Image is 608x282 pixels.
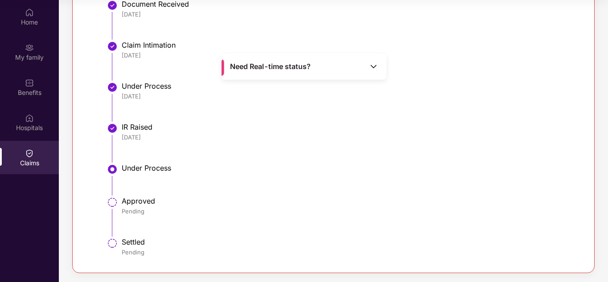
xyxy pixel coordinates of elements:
div: IR Raised [122,123,575,131]
img: svg+xml;base64,PHN2ZyBpZD0iQ2xhaW0iIHhtbG5zPSJodHRwOi8vd3d3LnczLm9yZy8yMDAwL3N2ZyIgd2lkdGg9IjIwIi... [25,149,34,158]
img: svg+xml;base64,PHN2ZyBpZD0iU3RlcC1QZW5kaW5nLTMyeDMyIiB4bWxucz0iaHR0cDovL3d3dy53My5vcmcvMjAwMC9zdm... [107,197,118,208]
img: svg+xml;base64,PHN2ZyBpZD0iU3RlcC1BY3RpdmUtMzJ4MzIiIHhtbG5zPSJodHRwOi8vd3d3LnczLm9yZy8yMDAwL3N2Zy... [107,164,118,175]
div: Under Process [122,82,575,90]
img: svg+xml;base64,PHN2ZyBpZD0iU3RlcC1Eb25lLTMyeDMyIiB4bWxucz0iaHR0cDovL3d3dy53My5vcmcvMjAwMC9zdmciIH... [107,82,118,93]
div: [DATE] [122,10,575,18]
div: Under Process [122,163,575,172]
div: [DATE] [122,51,575,59]
div: [DATE] [122,133,575,141]
span: Need Real-time status? [230,62,311,71]
img: svg+xml;base64,PHN2ZyB3aWR0aD0iMjAiIGhlaWdodD0iMjAiIHZpZXdCb3g9IjAgMCAyMCAyMCIgZmlsbD0ibm9uZSIgeG... [25,43,34,52]
div: Approved [122,196,575,205]
div: Claim Intimation [122,41,575,49]
img: Toggle Icon [369,62,378,71]
div: Pending [122,248,575,256]
div: Pending [122,207,575,215]
div: [DATE] [122,92,575,100]
img: svg+xml;base64,PHN2ZyBpZD0iU3RlcC1Eb25lLTMyeDMyIiB4bWxucz0iaHR0cDovL3d3dy53My5vcmcvMjAwMC9zdmciIH... [107,41,118,52]
img: svg+xml;base64,PHN2ZyBpZD0iU3RlcC1QZW5kaW5nLTMyeDMyIiB4bWxucz0iaHR0cDovL3d3dy53My5vcmcvMjAwMC9zdm... [107,238,118,249]
div: Settled [122,237,575,246]
img: svg+xml;base64,PHN2ZyBpZD0iSG9tZSIgeG1sbnM9Imh0dHA6Ly93d3cudzMub3JnLzIwMDAvc3ZnIiB3aWR0aD0iMjAiIG... [25,8,34,17]
img: svg+xml;base64,PHN2ZyBpZD0iU3RlcC1Eb25lLTMyeDMyIiB4bWxucz0iaHR0cDovL3d3dy53My5vcmcvMjAwMC9zdmciIH... [107,123,118,134]
img: svg+xml;base64,PHN2ZyBpZD0iQmVuZWZpdHMiIHhtbG5zPSJodHRwOi8vd3d3LnczLm9yZy8yMDAwL3N2ZyIgd2lkdGg9Ij... [25,78,34,87]
img: svg+xml;base64,PHN2ZyBpZD0iSG9zcGl0YWxzIiB4bWxucz0iaHR0cDovL3d3dy53My5vcmcvMjAwMC9zdmciIHdpZHRoPS... [25,114,34,123]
